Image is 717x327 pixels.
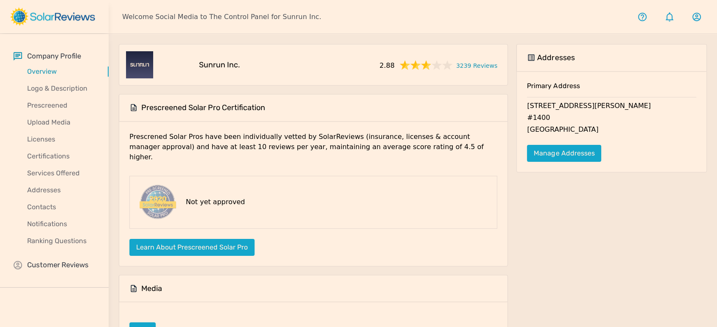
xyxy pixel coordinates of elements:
img: prescreened-badge.png [137,183,177,222]
p: Services Offered [14,168,109,178]
p: Addresses [14,185,109,195]
p: Logo & Description [14,83,109,94]
button: Learn about Prescreened Solar Pro [129,239,255,256]
p: Welcome Social Media to The Control Panel for Sunrun Inc. [122,12,321,22]
p: [GEOGRAPHIC_DATA] [527,125,696,136]
a: 3239 Reviews [456,60,497,70]
p: Prescreened [14,100,109,111]
a: Licenses [14,131,109,148]
h5: Prescreened Solar Pro Certification [141,103,265,113]
p: Contacts [14,202,109,212]
a: Services Offered [14,165,109,182]
p: Overview [14,67,109,77]
a: Prescreened [14,97,109,114]
p: Prescrened Solar Pros have been individually vetted by SolarReviews (insurance, licenses & accoun... [129,132,497,169]
a: Ranking Questions [14,233,109,249]
a: Logo & Description [14,80,109,97]
a: Certifications [14,148,109,165]
span: 2.88 [379,59,395,71]
p: Not yet approved [186,197,245,207]
a: Manage Addresses [527,145,601,162]
p: Upload Media [14,117,109,127]
p: Customer Reviews [27,260,89,270]
h5: Sunrun Inc. [199,60,240,70]
p: Notifications [14,219,109,229]
a: Contacts [14,199,109,216]
a: Upload Media [14,114,109,131]
p: Licenses [14,134,109,144]
p: Certifications [14,151,109,161]
p: #1400 [527,113,696,125]
h6: Primary Address [527,82,696,97]
a: Notifications [14,216,109,233]
h5: Addresses [537,53,574,63]
p: [STREET_ADDRESS][PERSON_NAME] [527,101,696,113]
a: Overview [14,63,109,80]
a: Learn about Prescreened Solar Pro [129,243,255,251]
h5: Media [141,284,162,294]
a: Addresses [14,182,109,199]
p: Company Profile [27,51,81,61]
p: Ranking Questions [14,236,109,246]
